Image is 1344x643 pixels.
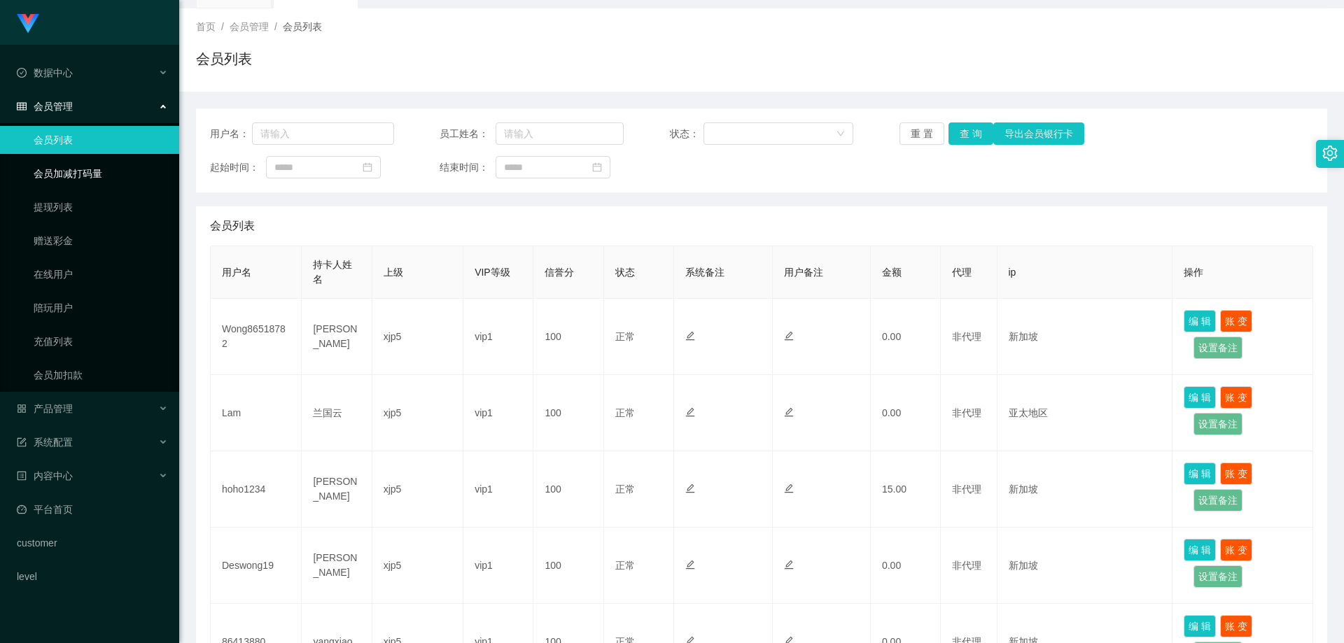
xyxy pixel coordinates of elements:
[363,162,372,172] i: 图标: calendar
[997,528,1173,604] td: 新加坡
[17,563,168,591] a: level
[17,67,73,78] span: 数据中心
[17,101,73,112] span: 会员管理
[34,327,168,355] a: 充值列表
[274,21,277,32] span: /
[17,437,73,448] span: 系统配置
[784,267,823,278] span: 用户备注
[463,299,533,375] td: vip1
[899,122,944,145] button: 重 置
[592,162,602,172] i: 图标: calendar
[17,101,27,111] i: 图标: table
[252,122,394,145] input: 请输入
[685,331,695,341] i: 图标: edit
[372,451,463,528] td: xjp5
[230,21,269,32] span: 会员管理
[952,560,981,571] span: 非代理
[1193,565,1242,588] button: 设置备注
[1220,615,1252,637] button: 账 变
[533,528,603,604] td: 100
[784,483,794,493] i: 图标: edit
[1220,310,1252,332] button: 账 变
[784,407,794,417] i: 图标: edit
[34,361,168,389] a: 会员加扣款
[1193,337,1242,359] button: 设置备注
[670,127,704,141] span: 状态：
[34,294,168,322] a: 陪玩用户
[283,21,322,32] span: 会员列表
[463,375,533,451] td: vip1
[952,407,981,418] span: 非代理
[17,471,27,481] i: 图标: profile
[496,122,624,145] input: 请输入
[1184,310,1216,332] button: 编 辑
[34,193,168,221] a: 提现列表
[615,267,635,278] span: 状态
[34,126,168,154] a: 会员列表
[997,299,1173,375] td: 新加坡
[882,267,902,278] span: 金额
[196,48,252,69] h1: 会员列表
[836,129,845,139] i: 图标: down
[17,437,27,447] i: 图标: form
[221,21,224,32] span: /
[463,528,533,604] td: vip1
[685,560,695,570] i: 图标: edit
[17,529,168,557] a: customer
[211,528,302,604] td: Deswong19
[685,407,695,417] i: 图标: edit
[34,160,168,188] a: 会员加减打码量
[17,14,39,34] img: logo.9652507e.png
[17,404,27,414] i: 图标: appstore-o
[17,403,73,414] span: 产品管理
[615,407,635,418] span: 正常
[545,267,574,278] span: 信誉分
[784,331,794,341] i: 图标: edit
[1193,489,1242,511] button: 设置备注
[871,299,941,375] td: 0.00
[952,267,972,278] span: 代理
[222,267,251,278] span: 用户名
[440,160,496,175] span: 结束时间：
[34,260,168,288] a: 在线用户
[952,483,981,495] span: 非代理
[685,267,724,278] span: 系统备注
[533,299,603,375] td: 100
[871,375,941,451] td: 0.00
[1220,539,1252,561] button: 账 变
[384,267,403,278] span: 上级
[475,267,510,278] span: VIP等级
[1184,267,1203,278] span: 操作
[615,483,635,495] span: 正常
[533,375,603,451] td: 100
[1184,539,1216,561] button: 编 辑
[17,495,168,523] a: 图标: dashboard平台首页
[302,528,372,604] td: [PERSON_NAME]
[948,122,993,145] button: 查 询
[372,528,463,604] td: xjp5
[1220,386,1252,409] button: 账 变
[372,375,463,451] td: xjp5
[952,331,981,342] span: 非代理
[372,299,463,375] td: xjp5
[17,470,73,481] span: 内容中心
[210,218,255,234] span: 会员列表
[302,451,372,528] td: [PERSON_NAME]
[993,122,1084,145] button: 导出会员银行卡
[997,451,1173,528] td: 新加坡
[210,160,266,175] span: 起始时间：
[1193,413,1242,435] button: 设置备注
[211,299,302,375] td: Wong86518782
[211,375,302,451] td: Lam
[211,451,302,528] td: hoho1234
[1220,462,1252,485] button: 账 变
[1322,146,1338,161] i: 图标: setting
[615,560,635,571] span: 正常
[685,483,695,493] i: 图标: edit
[871,451,941,528] td: 15.00
[1184,386,1216,409] button: 编 辑
[871,528,941,604] td: 0.00
[210,127,252,141] span: 用户名：
[1184,462,1216,485] button: 编 辑
[17,68,27,78] i: 图标: check-circle-o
